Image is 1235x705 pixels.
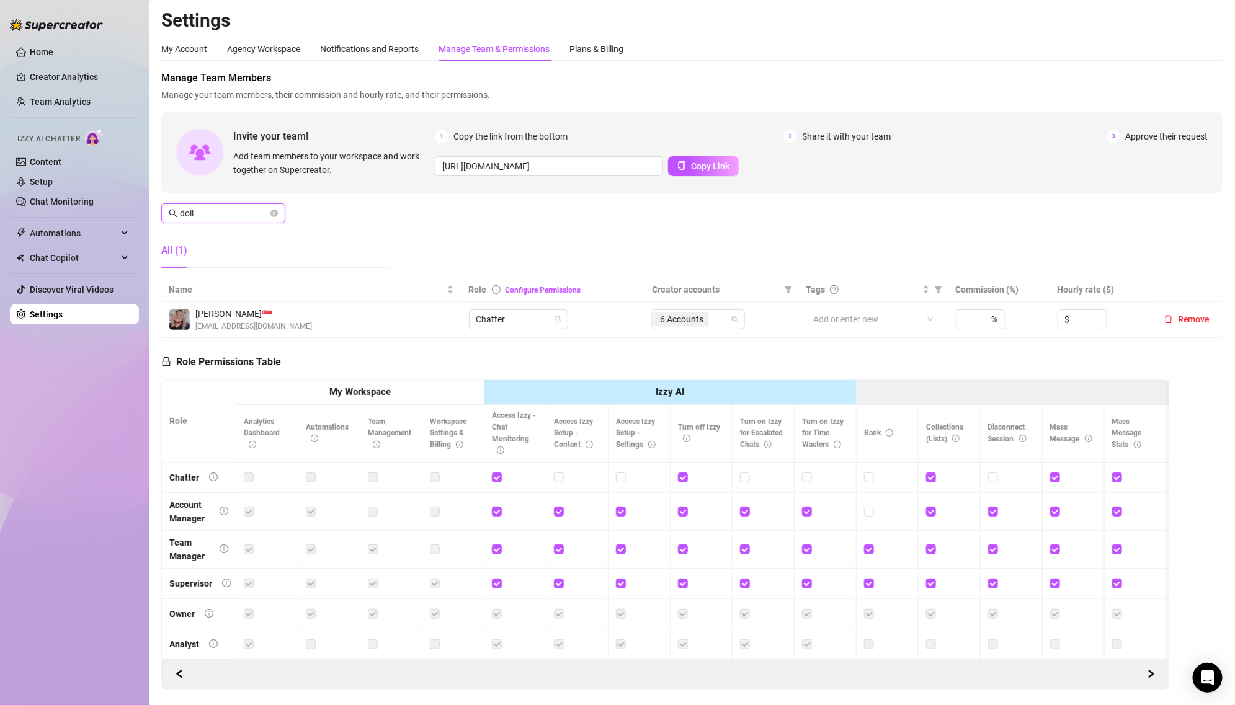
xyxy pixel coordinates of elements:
[30,197,94,206] a: Chat Monitoring
[660,313,703,326] span: 6 Accounts
[209,639,218,648] span: info-circle
[30,47,53,57] a: Home
[764,441,772,448] span: info-circle
[169,283,444,296] span: Name
[169,498,210,525] div: Account Manager
[10,19,103,31] img: logo-BBDzfeDw.svg
[306,423,349,443] span: Automations
[554,316,561,323] span: lock
[161,71,1223,86] span: Manage Team Members
[1159,312,1215,327] button: Remove
[435,130,448,143] span: 1
[476,310,561,329] span: Chatter
[886,429,893,437] span: info-circle
[320,42,419,56] div: Notifications and Reports
[161,88,1223,102] span: Manage your team members, their commission and hourly rate, and their permissions.
[161,357,171,366] span: lock
[656,386,684,397] strong: Izzy AI
[30,248,118,268] span: Chat Copilot
[30,97,91,107] a: Team Analytics
[1164,315,1173,324] span: delete
[220,507,228,515] span: info-circle
[30,223,118,243] span: Automations
[654,312,709,327] span: 6 Accounts
[30,285,114,295] a: Discover Viral Videos
[180,206,268,220] input: Search members
[169,309,190,330] img: Dolly Faith Lou Hildore
[169,536,210,563] div: Team Manager
[456,441,463,448] span: info-circle
[30,157,61,167] a: Content
[169,607,195,621] div: Owner
[1193,663,1223,693] div: Open Intercom Messenger
[161,9,1223,32] h2: Settings
[497,446,504,454] span: info-circle
[205,609,213,618] span: info-circle
[311,435,318,442] span: info-circle
[1050,423,1092,443] span: Mass Message
[864,428,893,437] span: Bank
[652,283,780,296] span: Creator accounts
[195,307,312,321] span: [PERSON_NAME] 🇸🇬
[1019,435,1027,442] span: info-circle
[802,417,844,450] span: Turn on Izzy for Time Wasters
[161,278,461,302] th: Name
[227,42,300,56] div: Agency Workspace
[17,133,80,145] span: Izzy AI Chatter
[783,130,797,143] span: 2
[731,316,738,323] span: team
[1112,417,1142,450] span: Mass Message Stats
[1178,314,1210,324] span: Remove
[1107,130,1120,143] span: 3
[16,228,26,238] span: thunderbolt
[175,670,184,678] span: left
[785,286,792,293] span: filter
[329,386,391,397] strong: My Workspace
[249,441,256,448] span: info-circle
[1050,278,1152,302] th: Hourly rate ($)
[222,579,231,587] span: info-circle
[430,417,466,450] span: Workspace Settings & Billing
[161,355,281,370] h5: Role Permissions Table
[830,285,839,294] span: question-circle
[1085,435,1092,442] span: info-circle
[169,209,177,218] span: search
[220,544,228,553] span: info-circle
[834,441,841,448] span: info-circle
[683,435,690,442] span: info-circle
[195,321,312,332] span: [EMAIL_ADDRESS][DOMAIN_NAME]
[948,278,1050,302] th: Commission (%)
[586,441,593,448] span: info-circle
[932,280,945,299] span: filter
[802,130,891,143] span: Share it with your team
[935,286,942,293] span: filter
[169,637,199,651] div: Analyst
[85,128,104,146] img: AI Chatter
[169,665,189,685] button: Scroll Forward
[368,417,411,450] span: Team Management
[30,67,129,87] a: Creator Analytics
[30,177,53,187] a: Setup
[492,285,501,294] span: info-circle
[678,423,720,443] span: Turn off Izzy
[439,42,550,56] div: Manage Team & Permissions
[30,309,63,319] a: Settings
[169,577,212,590] div: Supervisor
[926,423,963,443] span: Collections (Lists)
[270,210,278,217] button: close-circle
[162,380,236,463] th: Role
[506,286,581,295] a: Configure Permissions
[373,441,380,448] span: info-circle
[691,161,729,171] span: Copy Link
[569,42,623,56] div: Plans & Billing
[492,411,536,455] span: Access Izzy - Chat Monitoring
[1125,130,1208,143] span: Approve their request
[161,243,187,258] div: All (1)
[161,42,207,56] div: My Account
[469,285,487,295] span: Role
[806,283,825,296] span: Tags
[16,254,24,262] img: Chat Copilot
[1147,670,1156,678] span: right
[244,417,280,450] span: Analytics Dashboard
